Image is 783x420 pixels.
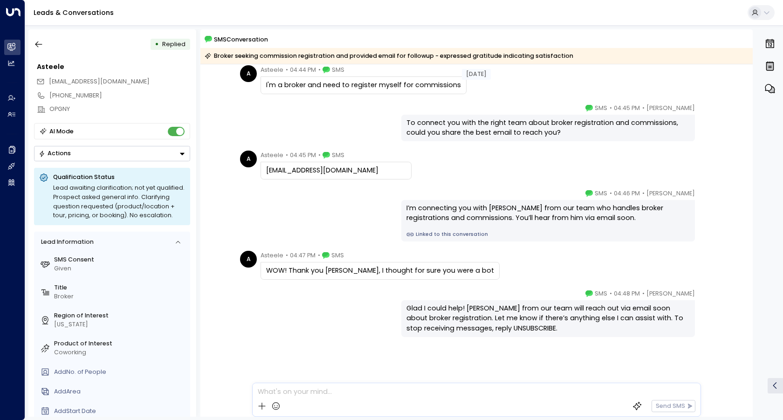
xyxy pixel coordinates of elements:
[331,251,344,260] span: SMS
[240,251,257,268] div: A
[53,173,185,181] p: Qualification Status
[214,34,268,44] span: SMS Conversation
[290,151,316,160] span: 04:45 PM
[699,189,715,206] img: 5_headshot.jpg
[699,103,715,120] img: 5_headshot.jpg
[266,80,461,90] div: I'm a broker and need to register myself for commissions
[610,289,612,298] span: •
[290,251,316,260] span: 04:47 PM
[595,289,607,298] span: SMS
[318,251,320,260] span: •
[614,289,640,298] span: 04:48 PM
[642,289,645,298] span: •
[646,189,695,198] span: [PERSON_NAME]
[54,407,187,416] div: AddStart Date
[54,255,187,264] label: SMS Consent
[646,103,695,113] span: [PERSON_NAME]
[34,146,190,161] div: Button group with a nested menu
[610,103,612,113] span: •
[614,189,640,198] span: 04:46 PM
[261,251,283,260] span: Asteele
[54,320,187,329] div: [US_STATE]
[261,151,283,160] span: Asteele
[54,292,187,301] div: Broker
[595,103,607,113] span: SMS
[49,77,150,86] span: Asteele@opgny.com
[54,264,187,273] div: Given
[49,105,190,114] div: OPGNY
[318,151,321,160] span: •
[54,311,187,320] label: Region of Interest
[406,118,690,138] div: To connect you with the right team about broker registration and commissions, could you share the...
[286,151,288,160] span: •
[595,189,607,198] span: SMS
[286,251,288,260] span: •
[34,8,114,17] a: Leads & Conversations
[406,203,690,223] div: I’m connecting you with [PERSON_NAME] from our team who handles broker registrations and commissi...
[406,303,690,334] div: Glad I could help! [PERSON_NAME] from our team will reach out via email soon about broker registr...
[34,146,190,161] button: Actions
[53,183,185,220] div: Lead awaiting clarification; not yet qualified. Prospect asked general info. Clarifying question ...
[205,51,573,61] div: Broker seeking commission registration and provided email for followup - expressed gratitude indi...
[38,238,93,247] div: Lead Information
[54,283,187,292] label: Title
[54,368,187,377] div: AddNo. of People
[54,348,187,357] div: Coworking
[155,37,159,52] div: •
[642,103,645,113] span: •
[699,289,715,306] img: 5_headshot.jpg
[54,387,187,396] div: AddArea
[49,127,74,136] div: AI Mode
[646,289,695,298] span: [PERSON_NAME]
[240,151,257,167] div: A
[49,77,150,85] span: [EMAIL_ADDRESS][DOMAIN_NAME]
[49,91,190,100] div: [PHONE_NUMBER]
[332,151,344,160] span: SMS
[162,40,185,48] span: Replied
[462,69,491,80] div: [DATE]
[406,231,690,238] a: Linked to this conversation
[39,150,71,157] div: Actions
[266,165,406,176] div: [EMAIL_ADDRESS][DOMAIN_NAME]
[614,103,640,113] span: 04:45 PM
[266,266,494,276] div: WOW! Thank you [PERSON_NAME], I thought for sure you were a bot
[610,189,612,198] span: •
[54,339,187,348] label: Product of Interest
[37,62,190,72] div: Asteele
[642,189,645,198] span: •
